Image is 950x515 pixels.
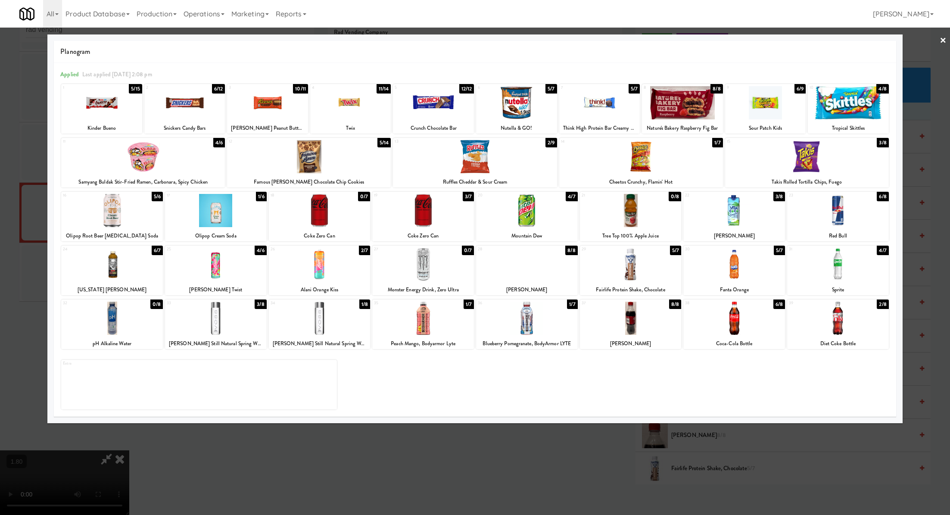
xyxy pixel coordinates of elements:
div: 0/8 [150,300,163,309]
div: [PERSON_NAME] Still Natural Spring Water [166,338,265,349]
div: Crunch Chocolate Bar [393,123,474,134]
div: Olipop Cream Soda [166,231,265,241]
div: Fanta Orange [683,284,785,295]
div: 34 [271,300,320,307]
div: 23 [789,192,838,199]
div: 1/7 [567,300,577,309]
div: 11/14 [377,84,391,94]
div: 3/8 [773,192,785,201]
div: Takis Rolled Tortilla Chips, Fuego [725,177,889,187]
div: Sprite [787,284,889,295]
div: 6/8 [877,192,888,201]
div: Tropical Skittles [809,123,888,134]
div: Blueberry Pomegranate, BodyArmor LYTE [476,338,578,349]
div: 5/7 [629,84,640,94]
div: Nutella & GO! [477,123,556,134]
div: 88/8Nature's Bakery Raspberry Fig Bar [642,84,723,134]
div: [PERSON_NAME] Twist [165,284,267,295]
div: 295/7Fairlife Protein Shake, Chocolate [580,246,682,295]
div: 333/8[PERSON_NAME] Still Natural Spring Water [165,300,267,349]
div: 204/7Mountain Dew [476,192,578,241]
div: 8/8 [565,246,577,255]
div: 1/7 [712,138,723,147]
div: 5/7 [545,84,557,94]
div: 1 [63,84,102,91]
div: 31 [789,246,838,253]
div: 246/7[US_STATE] [PERSON_NAME] [61,246,163,295]
div: Mountain Dew [476,231,578,241]
div: 8/8 [710,84,723,94]
div: Peach Mango, Bodyarmor Lyte [372,338,474,349]
div: 75/7Think High Protein Bar Creamy Brownie Crunch [559,84,640,134]
div: 0/8 [669,192,681,201]
div: 104/8Tropical Skittles [808,84,889,134]
div: Alani Orange Kiss [269,284,371,295]
div: 3/8 [877,138,888,147]
div: 25 [167,246,216,253]
img: Micromart [19,6,34,22]
div: 33 [167,300,216,307]
div: [PERSON_NAME] Still Natural Spring Water [270,338,369,349]
div: 4/6 [213,138,225,147]
div: Tree Top 100% Apple Juice [580,231,682,241]
div: 14 [561,138,641,145]
div: 262/7Alani Orange Kiss [269,246,371,295]
div: 65/7Nutella & GO! [476,84,557,134]
div: 210/8Tree Top 100% Apple Juice [580,192,682,241]
div: 8/8 [669,300,681,309]
div: 5/14 [377,138,391,147]
div: 3/8 [255,300,266,309]
div: Famous [PERSON_NAME] Chocolate Chip Cookies [228,177,389,187]
div: Coke Zero Can [269,231,371,241]
div: 16 [63,192,112,199]
div: 141/7Cheetos Crunchy, Flamin' Hot [559,138,723,187]
div: 125/14Famous [PERSON_NAME] Chocolate Chip Cookies [227,138,391,187]
div: 32 [63,300,112,307]
div: 17 [167,192,216,199]
div: Takis Rolled Tortilla Chips, Fuego [726,177,888,187]
div: 30 [685,246,734,253]
div: 7 [561,84,600,91]
div: 6/8 [773,300,785,309]
div: 223/8[PERSON_NAME] [683,192,785,241]
div: 28 [478,246,527,253]
div: [PERSON_NAME] [580,338,682,349]
span: Last applied [DATE] 2:08 pm [82,70,152,78]
div: Twix [311,123,390,134]
div: Famous [PERSON_NAME] Chocolate Chip Cookies [227,177,391,187]
div: Cheetos Crunchy, Flamin' Hot [561,177,722,187]
div: 29 [582,246,631,253]
div: 12/12 [459,84,474,94]
div: Olipop Root Beer [MEDICAL_DATA] Soda [61,231,163,241]
div: Extra [63,360,199,367]
div: 1/6 [256,192,266,201]
div: [US_STATE] [PERSON_NAME] [62,284,162,295]
div: Ruffles Cheddar & Sour Cream [393,177,557,187]
div: Extra [61,360,337,409]
div: 392/8Diet Coke Bottle [787,300,889,349]
div: Diet Coke Bottle [788,338,888,349]
div: 15/15Kinder Bueno [61,84,142,134]
span: Applied [60,70,79,78]
div: Diet Coke Bottle [787,338,889,349]
div: 6/12 [212,84,225,94]
div: Twix [310,123,391,134]
div: [US_STATE] [PERSON_NAME] [61,284,163,295]
div: 305/7Fanta Orange [683,246,785,295]
div: 10 [810,84,848,91]
div: 4/7 [566,192,577,201]
div: 15 [727,138,807,145]
div: Coke Zero Can [372,231,474,241]
div: Sour Patch Kids [725,123,806,134]
div: 2/8 [877,300,888,309]
div: 5/7 [774,246,785,255]
div: [PERSON_NAME] [476,284,578,295]
div: 2/9 [545,138,557,147]
div: Kinder Bueno [62,123,141,134]
div: 36 [478,300,527,307]
div: Snickers Candy Bars [144,123,225,134]
div: 320/8pH Alkaline Water [61,300,163,349]
div: [PERSON_NAME] Still Natural Spring Water [165,338,267,349]
div: 21 [582,192,631,199]
div: Monster Energy Drink, Zero Ultra [374,284,473,295]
